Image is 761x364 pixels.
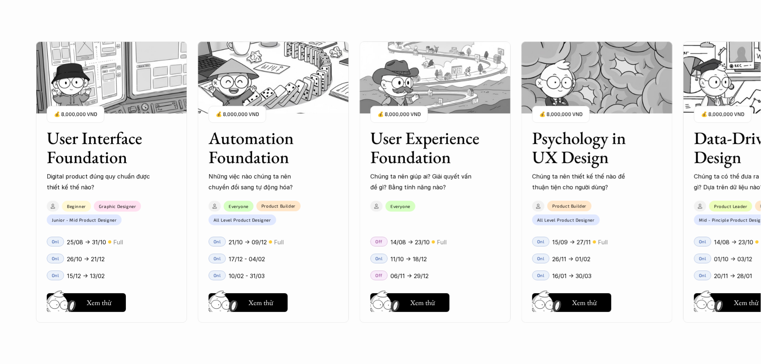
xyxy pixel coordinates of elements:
[370,293,450,312] button: Xem thử
[437,237,447,247] p: Full
[714,204,747,209] p: Product Leader
[532,128,644,167] h3: Psychology in UX Design
[209,293,288,312] button: Xem thử
[375,239,383,244] p: Off
[552,270,592,281] p: 16/01 -> 30/03
[734,297,759,308] h5: Xem thử
[99,204,136,209] p: Graphic Designer
[214,217,271,222] p: All Level Product Designer
[537,239,545,244] p: Onl
[539,109,583,119] p: 💰 8,000,000 VND
[391,254,427,264] p: 11/10 -> 18/12
[113,237,123,247] p: Full
[714,254,752,264] p: 01/10 -> 03/12
[378,109,421,119] p: 💰 8,000,000 VND
[391,204,410,209] p: Everyone
[714,237,753,247] p: 14/08 -> 23/10
[274,237,284,247] p: Full
[47,290,126,312] a: Xem thử
[370,128,482,167] h3: User Experience Foundation
[552,237,591,247] p: 15/09 -> 27/11
[699,256,707,261] p: Onl
[47,128,158,167] h3: User Interface Foundation
[52,217,117,222] p: Junior - Mid Product Designer
[229,237,267,247] p: 21/10 -> 09/12
[209,128,320,167] h3: Automation Foundation
[537,273,545,278] p: Onl
[214,239,221,244] p: Onl
[370,171,475,193] p: Chúng ta nên giúp ai? Giải quyết vấn đề gì? Bằng tính năng nào?
[552,254,591,264] p: 26/11 -> 01/02
[552,203,587,208] p: Product Builder
[229,270,265,281] p: 10/02 - 31/03
[269,239,272,245] p: 🟡
[572,297,597,308] h5: Xem thử
[598,237,608,247] p: Full
[216,109,259,119] p: 💰 8,000,000 VND
[532,290,611,312] a: Xem thử
[87,297,111,308] h5: Xem thử
[375,256,383,261] p: Onl
[214,273,221,278] p: Onl
[432,239,435,245] p: 🟡
[699,273,707,278] p: Onl
[375,273,383,278] p: Off
[209,290,288,312] a: Xem thử
[370,290,450,312] a: Xem thử
[755,239,759,245] p: 🟡
[54,109,97,119] p: 💰 8,000,000 VND
[391,237,430,247] p: 14/08 -> 23/10
[209,171,313,193] p: Những việc nào chúng ta nên chuyển đổi sang tự động hóa?
[261,203,296,208] p: Product Builder
[593,239,596,245] p: 🟡
[67,270,105,281] p: 15/12 -> 13/02
[410,297,435,308] h5: Xem thử
[47,171,151,193] p: Digital product đúng quy chuẩn được thiết kế thế nào?
[537,217,595,222] p: All Level Product Designer
[532,293,611,312] button: Xem thử
[532,171,637,193] p: Chúng ta nên thiết kế thế nào để thuận tiện cho người dùng?
[214,256,221,261] p: Onl
[229,204,249,209] p: Everyone
[537,256,545,261] p: Onl
[108,239,111,245] p: 🟡
[67,204,86,209] p: Beginner
[249,297,273,308] h5: Xem thử
[699,239,707,244] p: Onl
[229,254,265,264] p: 17/12 - 04/02
[47,293,126,312] button: Xem thử
[391,270,429,281] p: 06/11 -> 29/12
[67,237,106,247] p: 25/08 -> 31/10
[67,254,105,264] p: 26/10 -> 21/12
[701,109,744,119] p: 💰 8,000,000 VND
[714,270,752,281] p: 20/11 -> 28/01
